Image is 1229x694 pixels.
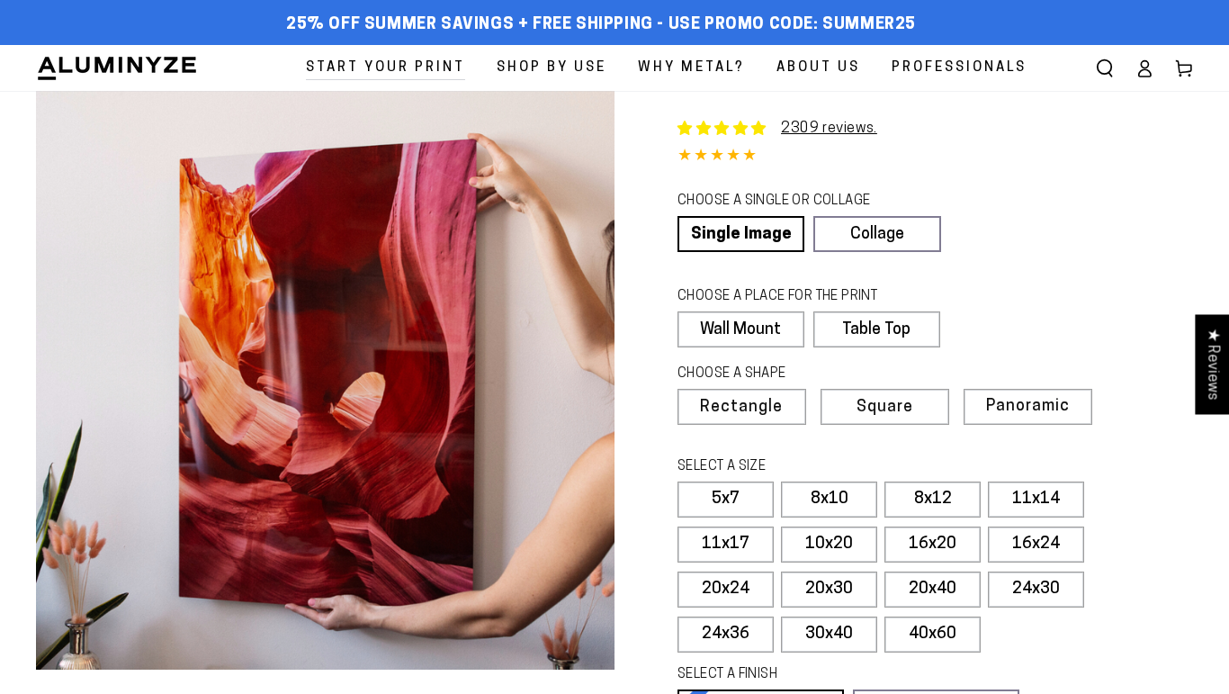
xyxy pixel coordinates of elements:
legend: SELECT A SIZE [677,457,980,477]
a: Single Image [677,216,804,252]
span: Professionals [892,56,1027,80]
a: Collage [813,216,940,252]
label: 40x60 [884,617,981,653]
div: 4.85 out of 5.0 stars [677,144,1193,170]
span: Start Your Print [306,56,465,80]
label: 8x10 [781,482,877,518]
legend: CHOOSE A SHAPE [677,365,926,384]
span: 25% off Summer Savings + Free Shipping - Use Promo Code: SUMMER25 [286,15,916,35]
label: 20x24 [677,572,774,608]
label: Wall Mount [677,311,804,347]
span: Panoramic [986,398,1070,415]
a: 2309 reviews. [677,118,877,140]
a: Start Your Print [292,45,479,91]
a: 2309 reviews. [781,122,877,136]
summary: Search our site [1085,49,1125,88]
div: Click to open Judge.me floating reviews tab [1195,314,1229,414]
a: About Us [763,45,874,91]
span: Shop By Use [497,56,606,80]
legend: CHOOSE A SINGLE OR COLLAGE [677,192,924,212]
label: 30x40 [781,617,877,653]
label: 8x12 [884,482,981,518]
span: About Us [776,56,860,80]
a: Why Metal? [624,45,758,91]
label: 10x20 [781,527,877,563]
legend: CHOOSE A PLACE FOR THE PRINT [677,287,923,307]
a: Shop By Use [483,45,620,91]
legend: SELECT A FINISH [677,665,980,685]
img: Aluminyze [36,55,198,82]
label: 20x40 [884,572,981,608]
span: Rectangle [700,400,783,416]
label: 24x30 [988,572,1084,608]
label: 11x14 [988,482,1084,518]
label: 5x7 [677,482,774,518]
label: 11x17 [677,527,774,563]
label: 16x20 [884,527,981,563]
span: Square [857,400,913,416]
label: 24x36 [677,617,774,653]
span: Why Metal? [638,56,745,80]
label: 20x30 [781,572,877,608]
a: Professionals [878,45,1040,91]
label: Table Top [813,311,940,347]
label: 16x24 [988,527,1084,563]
